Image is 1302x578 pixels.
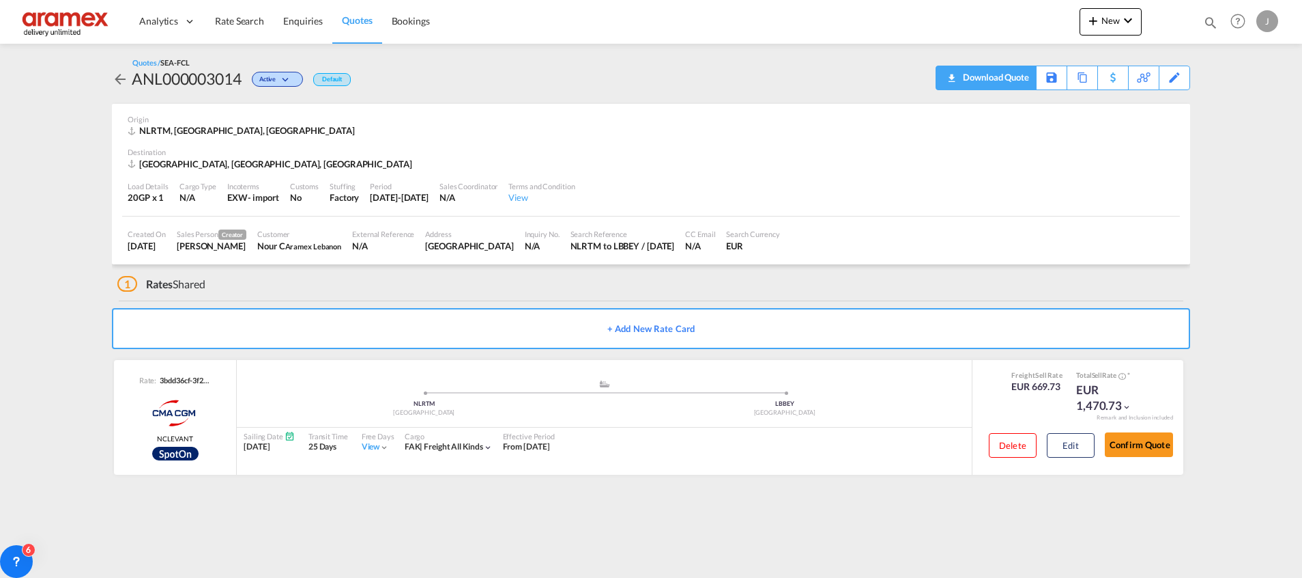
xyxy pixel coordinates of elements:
[1116,371,1126,381] button: Spot Rates are dynamic & can fluctuate with time
[1011,370,1062,380] div: Freight Rate
[218,230,246,240] span: Creator
[483,443,493,452] md-icon: icon-chevron-down
[290,191,319,204] div: No
[248,191,279,204] div: - import
[257,240,341,252] div: Nour C
[112,68,132,90] div: icon-arrow-left
[177,240,246,252] div: Janice Camporaso
[342,14,372,26] span: Quotes
[1203,15,1218,30] md-icon: icon-magnify
[503,441,550,453] div: From 30 Jul 2025
[117,276,137,292] span: 1
[1105,432,1173,457] button: Confirm Quote
[179,191,216,204] div: N/A
[392,15,430,27] span: Bookings
[146,277,173,290] span: Rates
[405,441,483,453] div: freight all kinds
[128,158,416,170] div: LBBEY, Beirut, Middle East
[152,447,199,460] div: Rollable available
[525,240,560,252] div: N/A
[1126,371,1130,379] span: Subject to Remarks
[177,229,246,240] div: Sales Person
[152,447,199,460] img: CMA_CGM_Spot.png
[503,441,550,452] span: From [DATE]
[242,68,306,90] div: Change Status Here
[128,124,358,137] div: NLRTM, Rotterdam, Europe
[308,431,348,441] div: Transit Time
[279,77,295,84] md-icon: icon-chevron-down
[1122,402,1131,412] md-icon: icon-chevron-down
[128,147,1174,157] div: Destination
[1256,10,1278,32] div: J
[1080,8,1142,36] button: icon-plus 400-fgNewicon-chevron-down
[1037,66,1067,90] div: Save As Template
[128,229,166,239] div: Created On
[943,66,1029,88] div: Download Quote
[157,434,192,443] span: NCLEVANT
[112,71,128,87] md-icon: icon-arrow-left
[160,58,189,67] span: SEA-FCL
[1011,380,1062,394] div: EUR 669.73
[252,72,303,87] div: Change Status Here
[1203,15,1218,36] div: icon-magnify
[128,240,166,252] div: 18 Aug 2025
[685,240,715,252] div: N/A
[1092,371,1103,379] span: Sell
[128,181,169,191] div: Load Details
[989,433,1037,458] button: Delete
[943,68,959,79] md-icon: icon-download
[244,431,295,441] div: Sailing Date
[308,441,348,453] div: 25 Days
[425,240,513,252] div: Lebanon
[1047,433,1095,458] button: Edit
[112,308,1190,349] button: + Add New Rate Card
[362,431,394,441] div: Free Days
[605,409,966,417] div: [GEOGRAPHIC_DATA]
[508,181,575,191] div: Terms and Condition
[313,73,351,86] div: Default
[141,396,209,430] img: CMACGM Spot
[943,66,1029,88] div: Quote PDF is not available at this time
[362,441,390,453] div: Viewicon-chevron-down
[685,229,715,239] div: CC Email
[257,229,341,239] div: Customer
[352,229,414,239] div: External Reference
[596,381,613,387] md-icon: assets/icons/custom/ship-fill.svg
[227,191,248,204] div: EXW
[420,441,422,452] span: |
[283,15,323,27] span: Enquiries
[259,75,279,88] span: Active
[128,114,1174,124] div: Origin
[330,191,359,204] div: Factory Stuffing
[370,181,429,191] div: Period
[244,400,605,409] div: NLRTM
[139,375,157,385] span: Rate:
[156,375,211,385] div: 3bdd36cf-3f2f-49ac-9bfd-71ec2f5b63dc.42a6016a-c1aa-345b-be59-c5fef528a949
[285,431,295,441] md-icon: Schedules Available
[726,229,780,239] div: Search Currency
[290,181,319,191] div: Customs
[1086,414,1183,422] div: Remark and Inclusion included
[132,57,190,68] div: Quotes /SEA-FCL
[379,443,389,452] md-icon: icon-chevron-down
[508,191,575,204] div: View
[1085,12,1101,29] md-icon: icon-plus 400-fg
[1226,10,1256,34] div: Help
[370,191,429,204] div: 18 Aug 2025
[139,14,178,28] span: Analytics
[405,441,424,452] span: FAK
[20,6,113,37] img: dca169e0c7e311edbe1137055cab269e.png
[1120,12,1136,29] md-icon: icon-chevron-down
[227,181,279,191] div: Incoterms
[352,240,414,252] div: N/A
[215,15,264,27] span: Rate Search
[1226,10,1249,33] span: Help
[605,400,966,409] div: LBBEY
[128,191,169,204] div: 20GP x 1
[503,431,555,441] div: Effective Period
[570,240,675,252] div: NLRTM to LBBEY / 18 Aug 2025
[1035,371,1047,379] span: Sell
[132,68,242,90] div: ANL000003014
[570,229,675,239] div: Search Reference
